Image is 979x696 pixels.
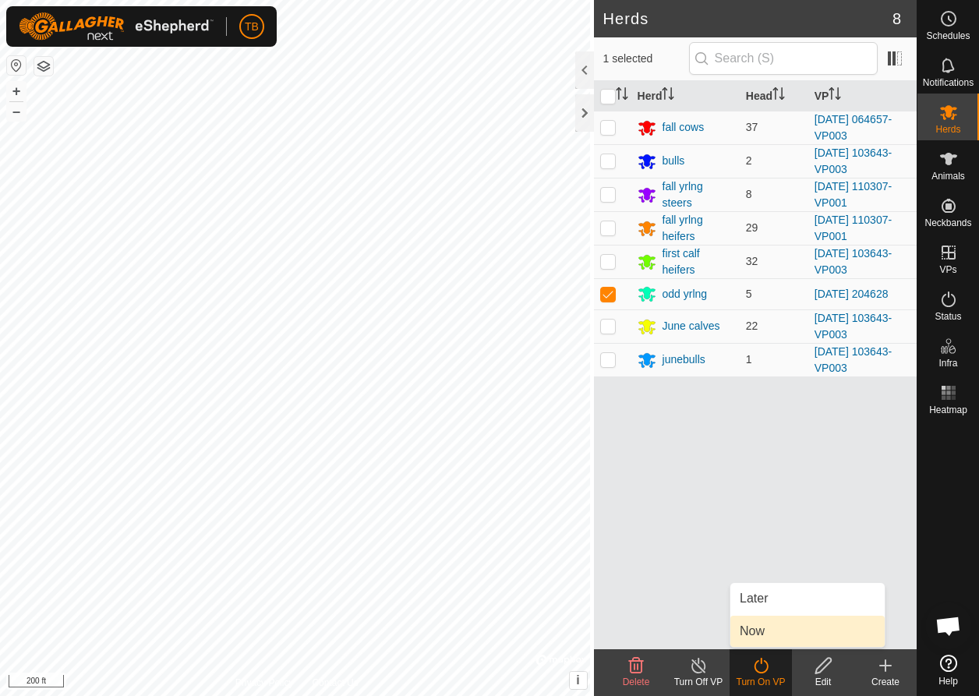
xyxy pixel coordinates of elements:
span: Animals [931,171,965,181]
div: Edit [792,675,854,689]
div: fall yrlng heifers [663,212,733,245]
span: Delete [623,677,650,687]
a: Privacy Policy [235,676,294,690]
span: Later [740,589,768,608]
span: 22 [746,320,758,332]
span: Now [740,622,765,641]
a: Open chat [925,602,972,649]
th: Herd [631,81,740,111]
a: Help [917,648,979,692]
span: 8 [746,188,752,200]
span: 8 [892,7,901,30]
span: VPs [939,265,956,274]
div: Turn Off VP [667,675,730,689]
span: i [576,673,579,687]
span: 1 [746,353,752,366]
div: Create [854,675,917,689]
a: [DATE] 204628 [815,288,889,300]
div: odd yrlng [663,286,708,302]
a: [DATE] 064657-VP003 [815,113,892,142]
span: Herds [935,125,960,134]
a: Contact Us [312,676,358,690]
span: Notifications [923,78,974,87]
th: Head [740,81,808,111]
a: [DATE] 110307-VP001 [815,180,892,209]
span: 1 selected [603,51,689,67]
span: 32 [746,255,758,267]
li: Now [730,616,885,647]
p-sorticon: Activate to sort [829,90,841,102]
span: 2 [746,154,752,167]
p-sorticon: Activate to sort [662,90,674,102]
button: + [7,82,26,101]
img: Gallagher Logo [19,12,214,41]
div: junebulls [663,352,705,368]
span: Infra [938,359,957,368]
button: i [570,672,587,689]
span: Status [935,312,961,321]
th: VP [808,81,917,111]
p-sorticon: Activate to sort [772,90,785,102]
span: TB [245,19,259,35]
div: Turn On VP [730,675,792,689]
div: June calves [663,318,720,334]
div: fall yrlng steers [663,178,733,211]
button: Map Layers [34,57,53,76]
span: Schedules [926,31,970,41]
button: Reset Map [7,56,26,75]
span: Neckbands [924,218,971,228]
a: [DATE] 110307-VP001 [815,214,892,242]
li: Later [730,583,885,614]
span: 29 [746,221,758,234]
div: first calf heifers [663,246,733,278]
a: [DATE] 103643-VP003 [815,312,892,341]
button: – [7,102,26,121]
p-sorticon: Activate to sort [616,90,628,102]
span: 37 [746,121,758,133]
h2: Herds [603,9,892,28]
a: [DATE] 103643-VP003 [815,345,892,374]
a: [DATE] 103643-VP003 [815,247,892,276]
input: Search (S) [689,42,878,75]
div: fall cows [663,119,705,136]
div: bulls [663,153,685,169]
span: Heatmap [929,405,967,415]
span: Help [938,677,958,686]
span: 5 [746,288,752,300]
a: [DATE] 103643-VP003 [815,147,892,175]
